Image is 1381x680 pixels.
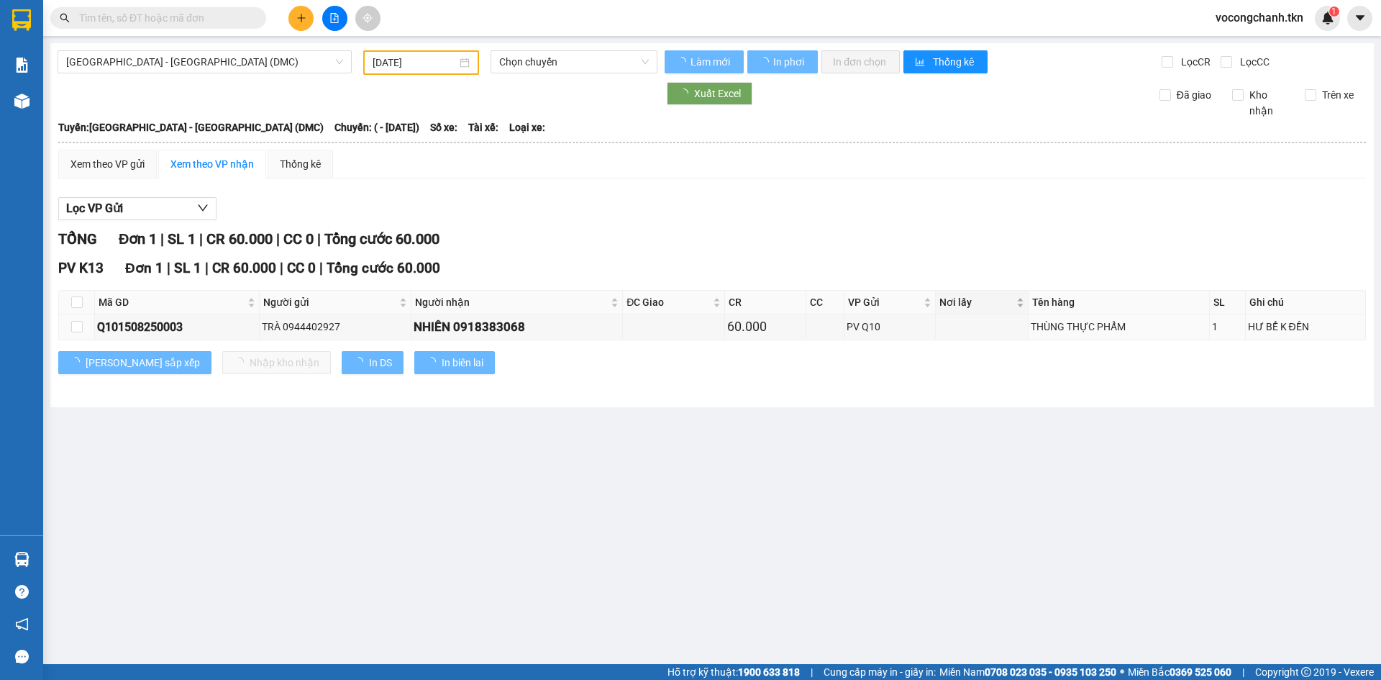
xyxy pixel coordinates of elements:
[933,54,976,70] span: Thống kê
[334,119,419,135] span: Chuyến: ( - [DATE])
[263,294,396,310] span: Người gửi
[824,664,936,680] span: Cung cấp máy in - giấy in:
[1301,667,1311,677] span: copyright
[373,55,457,71] input: 14/08/2025
[430,119,457,135] span: Số xe:
[58,122,324,133] b: Tuyến: [GEOGRAPHIC_DATA] - [GEOGRAPHIC_DATA] (DMC)
[58,230,97,248] span: TỔNG
[14,58,29,73] img: solution-icon
[1244,87,1294,119] span: Kho nhận
[280,156,321,172] div: Thống kê
[66,199,123,217] span: Lọc VP Gửi
[1128,664,1231,680] span: Miền Bắc
[66,51,343,73] span: Sài Gòn - Tây Ninh (DMC)
[442,355,483,371] span: In biên lai
[353,357,369,367] span: loading
[79,10,249,26] input: Tìm tên, số ĐT hoặc mã đơn
[678,89,694,99] span: loading
[15,650,29,663] span: message
[205,260,209,276] span: |
[1246,291,1366,314] th: Ghi chú
[1316,87,1359,103] span: Trên xe
[694,86,741,101] span: Xuất Excel
[296,13,306,23] span: plus
[197,202,209,214] span: down
[276,230,280,248] span: |
[58,197,217,220] button: Lọc VP Gửi
[1248,319,1363,335] div: HƯ BỂ K ĐỀN
[844,314,936,340] td: PV Q10
[363,13,373,23] span: aim
[747,50,818,73] button: In phơi
[280,260,283,276] span: |
[324,230,439,248] span: Tổng cước 60.000
[499,51,649,73] span: Chọn chuyến
[288,6,314,31] button: plus
[168,230,196,248] span: SL 1
[738,666,800,678] strong: 1900 633 818
[667,664,800,680] span: Hỗ trợ kỹ thuật:
[14,552,29,567] img: warehouse-icon
[414,351,495,374] button: In biên lai
[821,50,900,73] button: In đơn chọn
[97,318,257,336] div: Q101508250003
[95,314,260,340] td: Q101508250003
[287,260,316,276] span: CC 0
[1171,87,1217,103] span: Đã giao
[1031,319,1208,335] div: THÙNG THỰC PHẨM
[939,294,1013,310] span: Nơi lấy
[626,294,710,310] span: ĐC Giao
[342,351,404,374] button: In DS
[665,50,744,73] button: Làm mới
[727,317,803,337] div: 60.000
[903,50,988,73] button: bar-chartThống kê
[1329,6,1339,17] sup: 1
[99,294,245,310] span: Mã GD
[1175,54,1213,70] span: Lọc CR
[14,94,29,109] img: warehouse-icon
[1242,664,1244,680] span: |
[759,57,771,67] span: loading
[58,351,211,374] button: [PERSON_NAME] sắp xếp
[806,291,844,314] th: CC
[1347,6,1372,31] button: caret-down
[369,355,392,371] span: In DS
[212,260,276,276] span: CR 60.000
[317,230,321,248] span: |
[1354,12,1367,24] span: caret-down
[170,156,254,172] div: Xem theo VP nhận
[15,617,29,631] span: notification
[86,355,200,371] span: [PERSON_NAME] sắp xếp
[414,317,620,337] div: NHIÊN 0918383068
[1029,291,1211,314] th: Tên hàng
[725,291,806,314] th: CR
[1212,319,1242,335] div: 1
[415,294,608,310] span: Người nhận
[848,294,921,310] span: VP Gửi
[1204,9,1315,27] span: vocongchanh.tkn
[70,357,86,367] span: loading
[199,230,203,248] span: |
[939,664,1116,680] span: Miền Nam
[58,260,104,276] span: PV K13
[167,260,170,276] span: |
[1170,666,1231,678] strong: 0369 525 060
[329,13,339,23] span: file-add
[15,585,29,599] span: question-circle
[12,9,31,31] img: logo-vxr
[468,119,498,135] span: Tài xế:
[283,230,314,248] span: CC 0
[985,666,1116,678] strong: 0708 023 035 - 0935 103 250
[206,230,273,248] span: CR 60.000
[426,357,442,367] span: loading
[125,260,163,276] span: Đơn 1
[1331,6,1336,17] span: 1
[773,54,806,70] span: In phơi
[319,260,323,276] span: |
[1321,12,1334,24] img: icon-new-feature
[262,319,409,335] div: TRÀ 0944402927
[322,6,347,31] button: file-add
[915,57,927,68] span: bar-chart
[1234,54,1272,70] span: Lọc CC
[327,260,440,276] span: Tổng cước 60.000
